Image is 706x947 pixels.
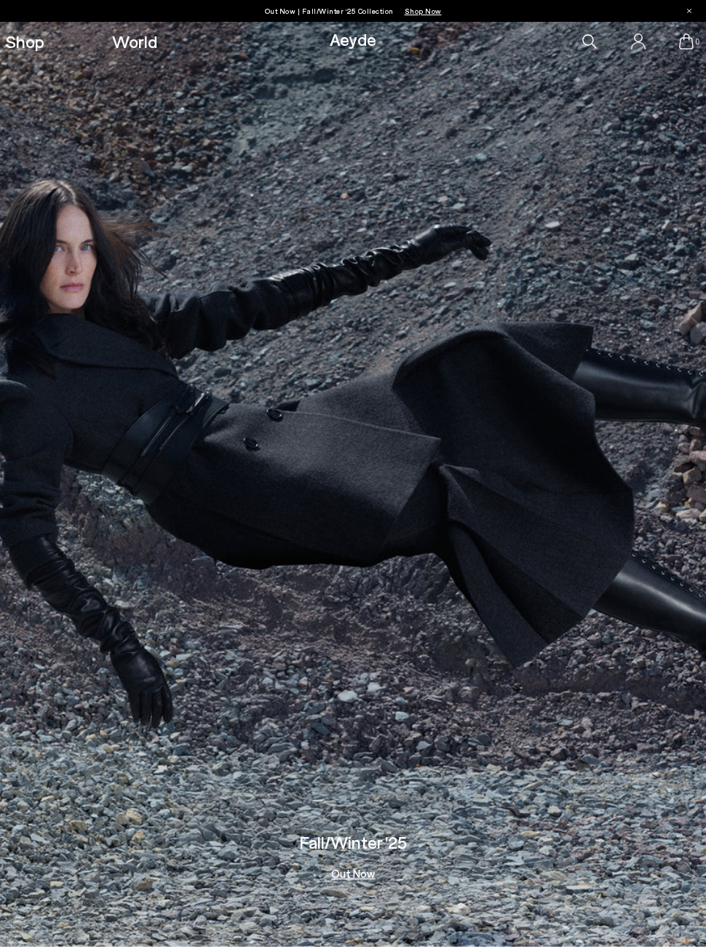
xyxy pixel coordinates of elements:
[405,7,442,15] span: Navigate to /collections/new-in
[679,33,694,49] a: 0
[331,868,375,879] a: Out Now
[330,28,376,49] a: Aeyde
[112,33,157,50] a: World
[694,38,701,46] span: 0
[5,33,44,50] a: Shop
[299,833,407,851] h3: Fall/Winter '25
[265,4,442,18] p: Out Now | Fall/Winter ‘25 Collection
